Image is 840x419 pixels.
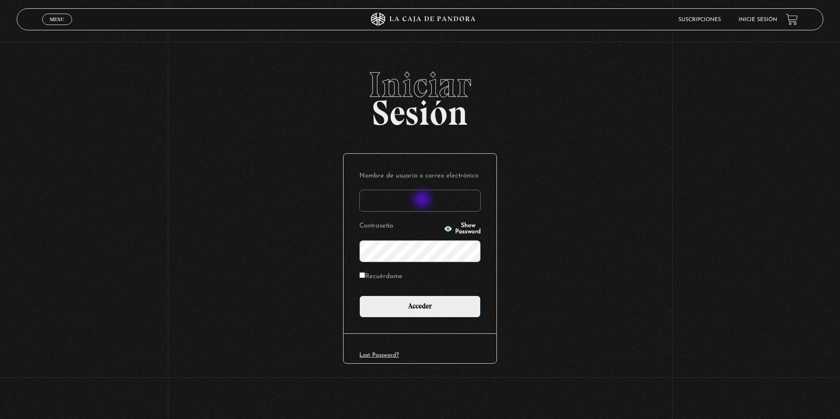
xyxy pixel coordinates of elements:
[359,272,365,278] input: Recuérdame
[359,352,399,358] a: Lost Password?
[359,220,441,233] label: Contraseña
[739,17,777,22] a: Inicie sesión
[17,67,823,123] h2: Sesión
[678,17,721,22] a: Suscripciones
[359,270,402,284] label: Recuérdame
[786,14,798,25] a: View your shopping cart
[17,67,823,102] span: Iniciar
[455,223,481,235] span: Show Password
[47,24,67,30] span: Cerrar
[359,170,481,183] label: Nombre de usuario o correo electrónico
[359,296,481,318] input: Acceder
[50,17,64,22] span: Menu
[444,223,481,235] button: Show Password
